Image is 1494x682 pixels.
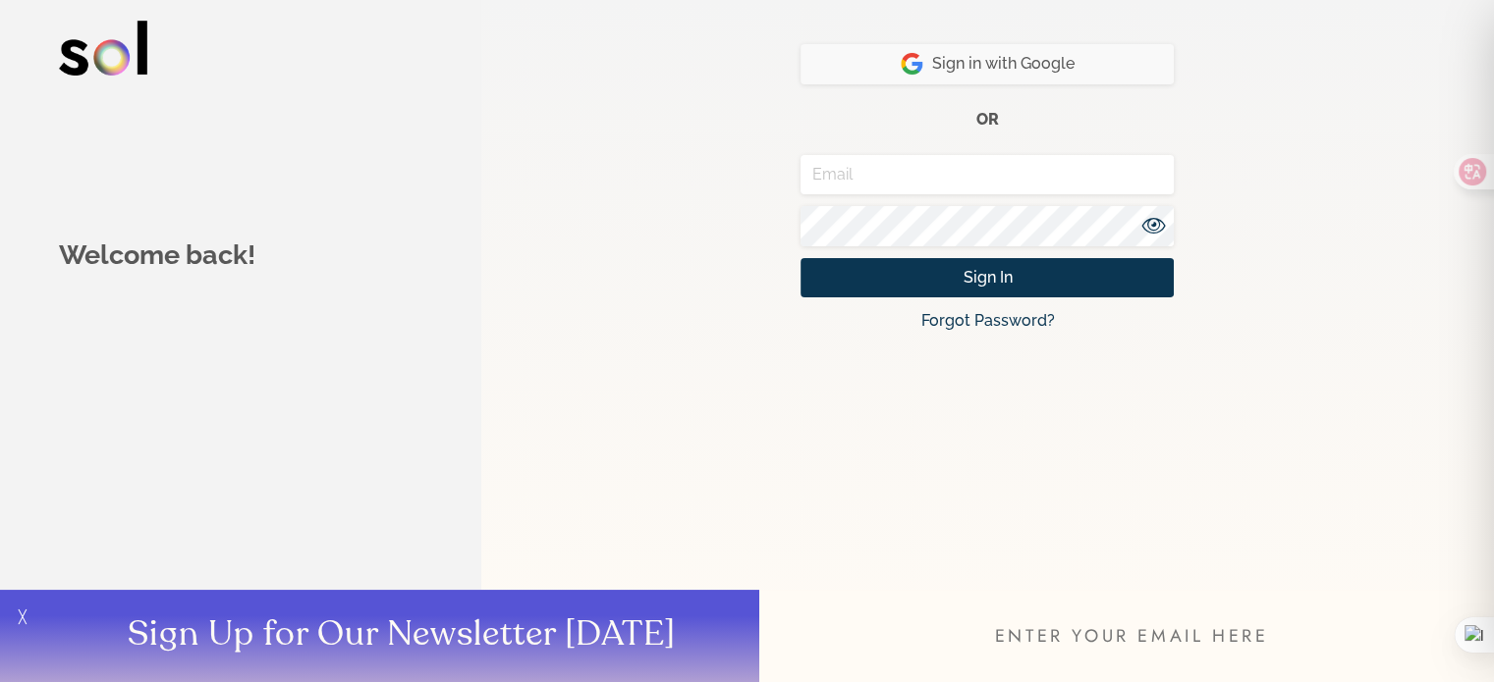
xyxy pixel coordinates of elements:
button: googleSign in with Google [801,44,1174,84]
input: ENTER YOUR EMAIL HERE [759,590,1494,682]
button: Sign Up for Our Newsletter [DATE] [39,590,759,682]
span: Sign in with Google [901,52,1074,76]
input: Email [801,155,1174,195]
a: Forgot Password? [920,311,1054,330]
img: google [901,52,923,76]
span: Sign In [963,266,1012,289]
h1: Welcome back! [59,236,450,276]
button: Sign In [801,258,1174,298]
img: logo [59,21,147,76]
div: or [801,96,1174,155]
